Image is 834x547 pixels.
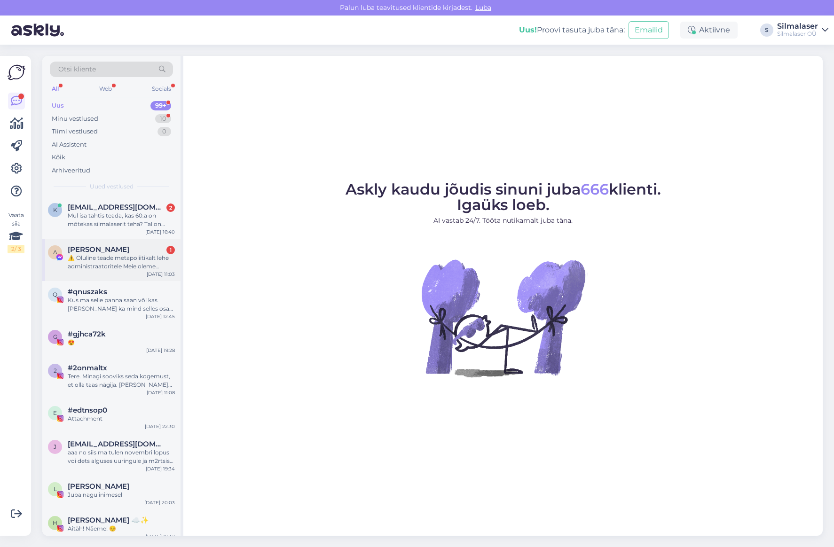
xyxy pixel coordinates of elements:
div: [DATE] 12:45 [146,313,175,320]
div: Vaata siia [8,211,24,253]
a: SilmalaserSilmalaser OÜ [777,23,828,38]
span: #2onmaltx [68,364,107,372]
div: AI Assistent [52,140,87,149]
span: j [54,443,56,450]
span: h [53,519,57,526]
span: #qnuszaks [68,288,107,296]
b: Uus! [519,25,537,34]
div: S [760,23,773,37]
div: Uus [52,101,64,110]
div: Tere. Minagi sooviks seda kogemust, et olla taas nägija. [PERSON_NAME] alates neljandast klassist... [68,372,175,389]
img: Askly Logo [8,63,25,81]
div: Aktiivne [680,22,738,39]
span: k [53,206,57,213]
div: Silmalaser [777,23,818,30]
div: 10 [155,114,171,124]
span: Askly kaudu jõudis sinuni juba klienti. Igaüks loeb. [346,180,661,214]
span: A [53,249,57,256]
button: Emailid [629,21,669,39]
div: 99+ [150,101,171,110]
span: Luba [472,3,494,12]
span: q [53,291,57,298]
div: Minu vestlused [52,114,98,124]
div: aaa no siis ma tulen novembri lopus voi dets alguses uuringule ja m2rtsis opile kui silm lubab . ... [68,448,175,465]
div: [DATE] 16:40 [145,228,175,235]
span: Otsi kliente [58,64,96,74]
span: g [53,333,57,340]
span: helen ☁️✨ [68,516,149,524]
span: Ajeh Fùñdz [68,245,129,254]
div: Proovi tasuta juba täna: [519,24,625,36]
span: karolinaarbeiter9@gmail.com [68,203,165,211]
div: Socials [150,83,173,95]
div: Silmalaser OÜ [777,30,818,38]
div: Tiimi vestlused [52,127,98,136]
div: ⚠️ Oluline teade metapoliitikalt lehe administraatoritele Meie oleme metapoliitika tugimeeskond. ... [68,254,175,271]
div: [DATE] 19:28 [146,347,175,354]
div: [DATE] 20:03 [144,499,175,506]
div: Kõik [52,153,65,162]
div: All [50,83,61,95]
div: [DATE] 22:30 [145,423,175,430]
span: e [53,409,57,416]
div: [DATE] 11:08 [147,389,175,396]
span: 666 [581,180,609,198]
div: Attachment [68,414,175,423]
span: 2 [54,367,57,374]
span: #edtnsop0 [68,406,107,414]
div: Aitäh! Näeme! ☺️ [68,524,175,533]
div: 0 [157,127,171,136]
p: AI vastab 24/7. Tööta nutikamalt juba täna. [346,216,661,226]
span: jasmine.mahov@gmail.com [68,440,165,448]
div: Mul isa tahtis teada, kas 60.a on mõtekas silmalaserit teha? Tal on pluss prillid. [68,211,175,228]
div: [DATE] 11:03 [147,271,175,278]
span: Uued vestlused [90,182,134,191]
div: [DATE] 19:34 [146,465,175,472]
span: Lisabet Loigu [68,482,129,491]
div: Juba nagu inimesel [68,491,175,499]
div: Web [97,83,114,95]
div: [DATE] 17:42 [146,533,175,540]
span: #gjhca72k [68,330,106,338]
div: 2 / 3 [8,245,24,253]
div: 😍 [68,338,175,347]
div: 2 [166,203,175,212]
div: Kus ma selle panna saan või kas [PERSON_NAME] ka mind selles osas aidata? [68,296,175,313]
div: 1 [166,246,175,254]
div: Arhiveeritud [52,166,90,175]
img: No Chat active [418,233,588,402]
span: L [54,485,57,492]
